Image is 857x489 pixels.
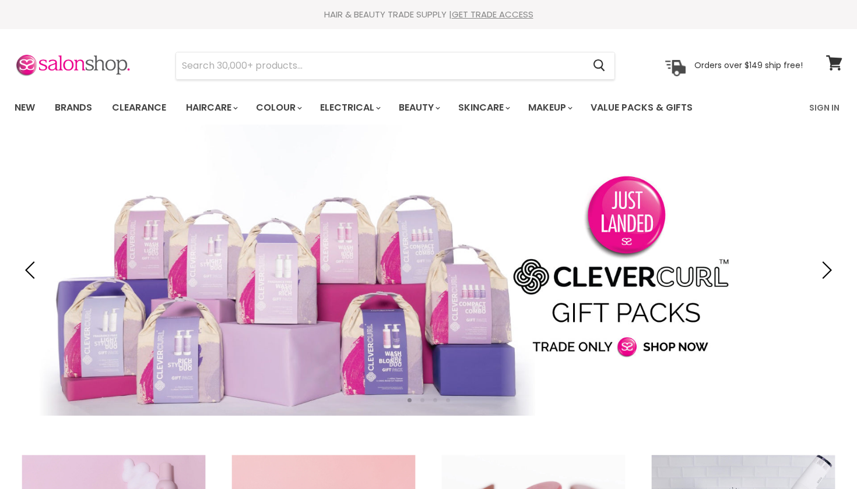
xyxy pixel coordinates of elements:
button: Next [813,258,837,282]
button: Search [584,52,614,79]
a: New [6,95,44,120]
a: GET TRADE ACCESS [452,8,533,20]
input: Search [176,52,584,79]
a: Colour [247,95,309,120]
a: Makeup [519,95,579,120]
li: Page dot 4 [446,398,450,402]
a: Haircare [177,95,245,120]
ul: Main menu [6,91,752,125]
a: Beauty [390,95,447,120]
a: Sign In [802,95,847,120]
a: Brands [46,95,101,120]
a: Skincare [449,95,517,120]
iframe: Gorgias live chat messenger [799,434,845,477]
li: Page dot 2 [420,398,424,402]
a: Clearance [103,95,175,120]
li: Page dot 1 [408,398,412,402]
li: Page dot 3 [433,398,437,402]
button: Previous [20,258,44,282]
a: Value Packs & Gifts [582,95,701,120]
form: Product [175,52,615,80]
p: Orders over $149 ship free! [694,60,803,70]
a: Electrical [311,95,388,120]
